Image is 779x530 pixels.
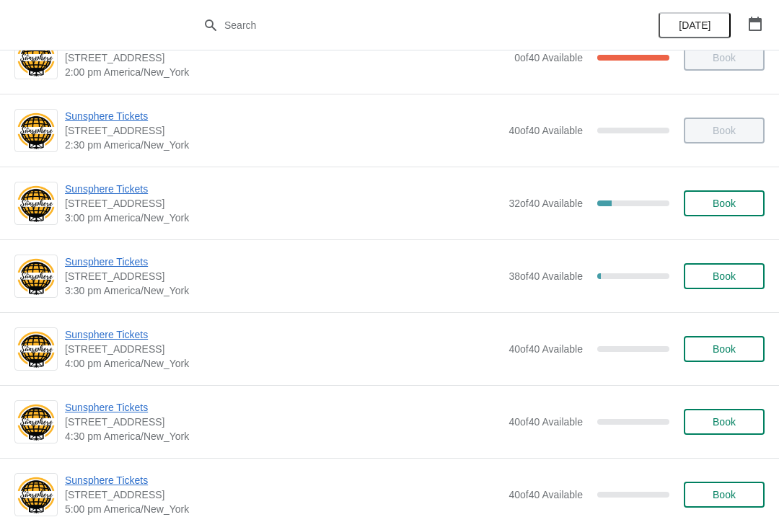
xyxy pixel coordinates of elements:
button: Book [684,263,765,289]
span: 40 of 40 Available [509,125,583,136]
span: 4:00 pm America/New_York [65,356,501,371]
span: 40 of 40 Available [509,489,583,500]
span: 40 of 40 Available [509,343,583,355]
span: 40 of 40 Available [509,416,583,428]
img: Sunsphere Tickets | 810 Clinch Avenue, Knoxville, TN, USA | 3:00 pm America/New_York [15,184,57,224]
span: 2:00 pm America/New_York [65,65,507,79]
span: Book [713,343,736,355]
span: Sunsphere Tickets [65,109,501,123]
span: 38 of 40 Available [509,270,583,282]
span: 5:00 pm America/New_York [65,502,501,516]
span: [DATE] [679,19,710,31]
button: [DATE] [659,12,731,38]
img: Sunsphere Tickets | 810 Clinch Avenue, Knoxville, TN, USA | 4:00 pm America/New_York [15,330,57,369]
img: Sunsphere Tickets | 810 Clinch Avenue, Knoxville, TN, USA | 3:30 pm America/New_York [15,257,57,296]
img: Sunsphere Tickets | 810 Clinch Avenue, Knoxville, TN, USA | 4:30 pm America/New_York [15,402,57,442]
span: [STREET_ADDRESS] [65,50,507,65]
button: Book [684,190,765,216]
img: Sunsphere Tickets | 810 Clinch Avenue, Knoxville, TN, USA | 2:00 pm America/New_York [15,38,57,78]
span: [STREET_ADDRESS] [65,415,501,429]
button: Book [684,482,765,508]
img: Sunsphere Tickets | 810 Clinch Avenue, Knoxville, TN, USA | 5:00 pm America/New_York [15,475,57,515]
span: [STREET_ADDRESS] [65,196,501,211]
span: Sunsphere Tickets [65,255,501,269]
input: Search [224,12,584,38]
button: Book [684,336,765,362]
span: 0 of 40 Available [514,52,583,63]
span: 4:30 pm America/New_York [65,429,501,443]
span: 3:00 pm America/New_York [65,211,501,225]
span: Book [713,198,736,209]
button: Book [684,409,765,435]
span: Book [713,416,736,428]
span: [STREET_ADDRESS] [65,487,501,502]
span: Sunsphere Tickets [65,473,501,487]
span: [STREET_ADDRESS] [65,269,501,283]
span: 32 of 40 Available [509,198,583,209]
img: Sunsphere Tickets | 810 Clinch Avenue, Knoxville, TN, USA | 2:30 pm America/New_York [15,111,57,151]
span: Sunsphere Tickets [65,327,501,342]
span: Book [713,270,736,282]
span: Sunsphere Tickets [65,182,501,196]
span: [STREET_ADDRESS] [65,342,501,356]
span: Book [713,489,736,500]
span: [STREET_ADDRESS] [65,123,501,138]
span: 3:30 pm America/New_York [65,283,501,298]
span: 2:30 pm America/New_York [65,138,501,152]
span: Sunsphere Tickets [65,400,501,415]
